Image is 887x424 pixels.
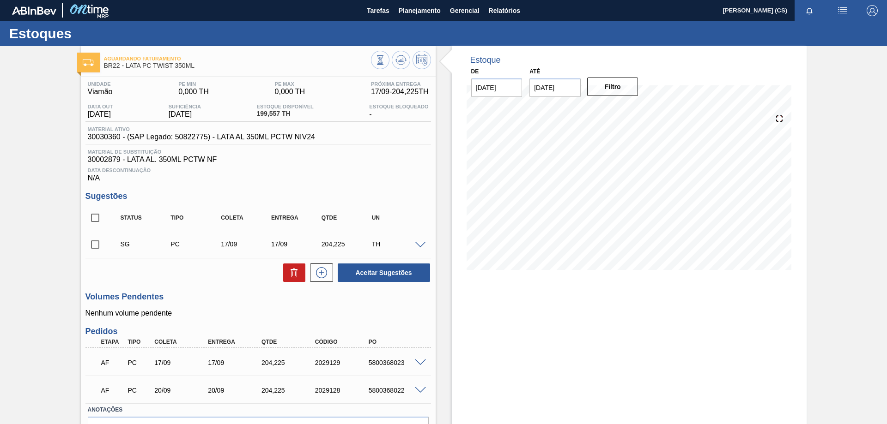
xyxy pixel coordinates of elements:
[9,28,173,39] h1: Estoques
[85,309,431,317] p: Nenhum volume pendente
[104,62,371,69] span: BR22 - LATA PC TWIST 350ML
[118,215,174,221] div: Status
[85,191,431,201] h3: Sugestões
[371,81,429,87] span: Próxima Entrega
[867,5,878,16] img: Logout
[279,263,305,282] div: Excluir Sugestões
[125,339,153,345] div: Tipo
[104,56,371,61] span: Aguardando Faturamento
[178,81,209,87] span: PE MIN
[88,126,315,132] span: Material ativo
[88,155,429,164] span: 30002879 - LATA AL. 350ML PCTW NF
[450,5,480,16] span: Gerencial
[305,263,333,282] div: Nova sugestão
[85,292,431,302] h3: Volumes Pendentes
[206,359,266,366] div: 17/09/2025
[88,167,429,173] span: Data Descontinuação
[259,359,319,366] div: 204,225
[125,387,153,394] div: Pedido de Compra
[529,68,540,75] label: Até
[85,327,431,336] h3: Pedidos
[367,5,389,16] span: Tarefas
[837,5,848,16] img: userActions
[152,339,212,345] div: Coleta
[219,215,274,221] div: Coleta
[178,88,209,96] span: 0,000 TH
[275,88,305,96] span: 0,000 TH
[88,149,429,155] span: Material de Substituição
[366,359,426,366] div: 5800368023
[168,240,224,248] div: Pedido de Compra
[269,215,325,221] div: Entrega
[169,110,201,119] span: [DATE]
[313,387,373,394] div: 2029128
[88,88,113,96] span: Viamão
[101,387,124,394] p: AF
[471,68,479,75] label: De
[88,81,113,87] span: Unidade
[169,104,201,109] span: Suficiência
[125,359,153,366] div: Pedido de Compra
[257,104,314,109] span: Estoque Disponível
[370,215,425,221] div: UN
[366,387,426,394] div: 5800368022
[83,59,94,66] img: Ícone
[529,78,581,97] input: dd/mm/yyyy
[795,4,824,17] button: Notificações
[168,215,224,221] div: Tipo
[88,403,429,417] label: Anotações
[470,55,501,65] div: Estoque
[319,240,375,248] div: 204,225
[257,110,314,117] span: 199,557 TH
[587,78,638,96] button: Filtro
[392,51,410,69] button: Atualizar Gráfico
[88,104,113,109] span: Data out
[366,339,426,345] div: PO
[99,352,127,373] div: Aguardando Faturamento
[471,78,522,97] input: dd/mm/yyyy
[369,104,428,109] span: Estoque Bloqueado
[269,240,325,248] div: 17/09/2025
[99,339,127,345] div: Etapa
[101,359,124,366] p: AF
[259,387,319,394] div: 204,225
[333,263,431,283] div: Aceitar Sugestões
[489,5,520,16] span: Relatórios
[99,380,127,400] div: Aguardando Faturamento
[206,387,266,394] div: 20/09/2025
[370,240,425,248] div: TH
[313,339,373,345] div: Código
[88,110,113,119] span: [DATE]
[275,81,305,87] span: PE MAX
[206,339,266,345] div: Entrega
[152,387,212,394] div: 20/09/2025
[152,359,212,366] div: 17/09/2025
[319,215,375,221] div: Qtde
[88,133,315,141] span: 30030360 - (SAP Legado: 50822775) - LATA AL 350ML PCTW NIV24
[259,339,319,345] div: Qtde
[413,51,431,69] button: Programar Estoque
[313,359,373,366] div: 2029129
[85,164,431,182] div: N/A
[367,104,431,119] div: -
[118,240,174,248] div: Sugestão Criada
[371,51,389,69] button: Visão Geral dos Estoques
[399,5,441,16] span: Planejamento
[219,240,274,248] div: 17/09/2025
[338,263,430,282] button: Aceitar Sugestões
[12,6,56,15] img: TNhmsLtSVTkK8tSr43FrP2fwEKptu5GPRR3wAAAABJRU5ErkJggg==
[371,88,429,96] span: 17/09 - 204,225 TH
